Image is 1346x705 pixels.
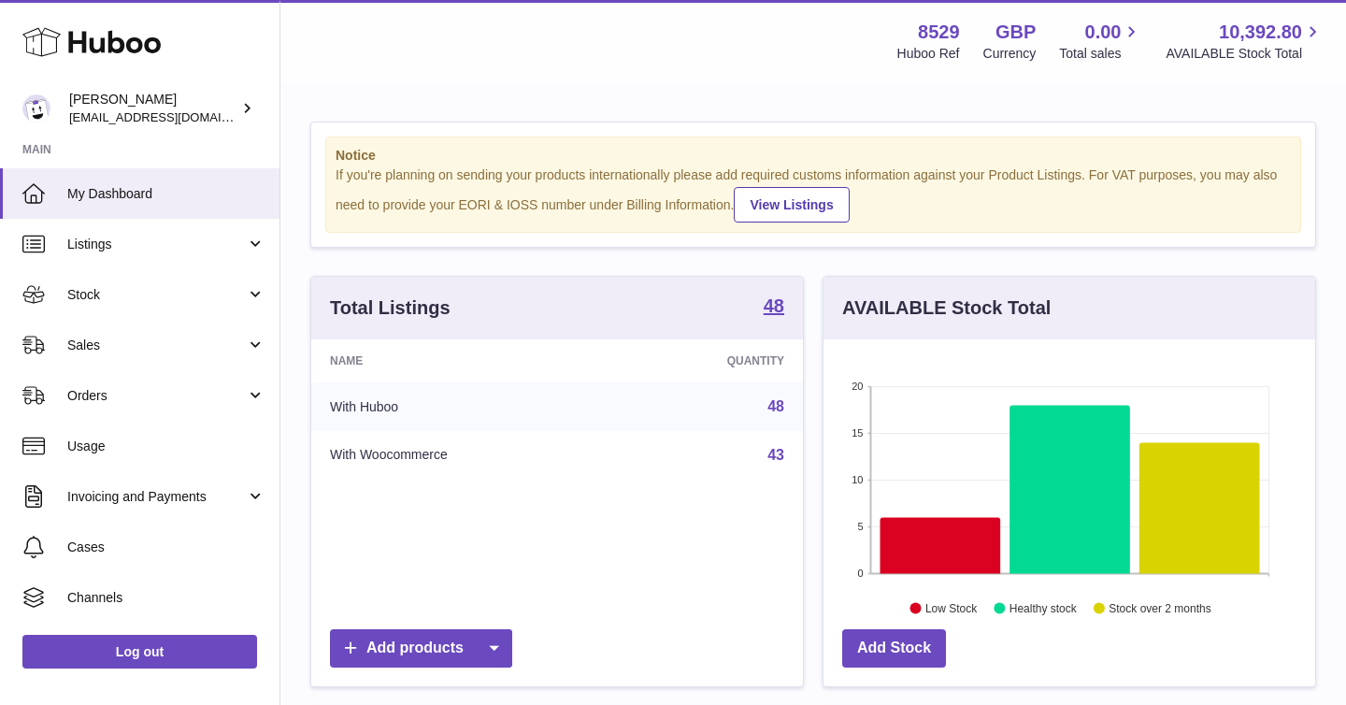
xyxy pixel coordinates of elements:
span: 10,392.80 [1219,20,1302,45]
a: Add products [330,629,512,668]
text: Stock over 2 months [1109,601,1210,614]
a: 43 [767,447,784,463]
div: If you're planning on sending your products internationally please add required customs informati... [336,166,1291,223]
text: Healthy stock [1009,601,1078,614]
span: Listings [67,236,246,253]
strong: GBP [995,20,1036,45]
td: With Woocommerce [311,431,616,480]
span: Invoicing and Payments [67,488,246,506]
a: 48 [764,296,784,319]
span: Orders [67,387,246,405]
a: View Listings [734,187,849,223]
span: My Dashboard [67,185,265,203]
td: With Huboo [311,382,616,431]
h3: Total Listings [330,295,451,321]
span: Sales [67,337,246,354]
span: Channels [67,589,265,607]
text: 5 [857,521,863,532]
strong: 8529 [918,20,960,45]
strong: 48 [764,296,784,315]
span: Total sales [1059,45,1142,63]
span: Usage [67,438,265,455]
a: 48 [767,398,784,414]
a: 0.00 Total sales [1059,20,1142,63]
div: Currency [983,45,1037,63]
a: Log out [22,635,257,669]
text: 10 [852,474,863,485]
img: admin@redgrass.ch [22,94,50,122]
strong: Notice [336,147,1291,165]
th: Name [311,339,616,382]
div: Huboo Ref [897,45,960,63]
div: [PERSON_NAME] [69,91,237,126]
text: 15 [852,427,863,439]
span: [EMAIL_ADDRESS][DOMAIN_NAME] [69,109,275,124]
span: 0.00 [1085,20,1122,45]
text: 0 [857,568,863,579]
h3: AVAILABLE Stock Total [842,295,1051,321]
th: Quantity [616,339,803,382]
text: 20 [852,381,863,392]
a: Add Stock [842,629,946,668]
span: AVAILABLE Stock Total [1166,45,1324,63]
a: 10,392.80 AVAILABLE Stock Total [1166,20,1324,63]
span: Stock [67,286,246,304]
text: Low Stock [925,601,978,614]
span: Cases [67,539,265,556]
